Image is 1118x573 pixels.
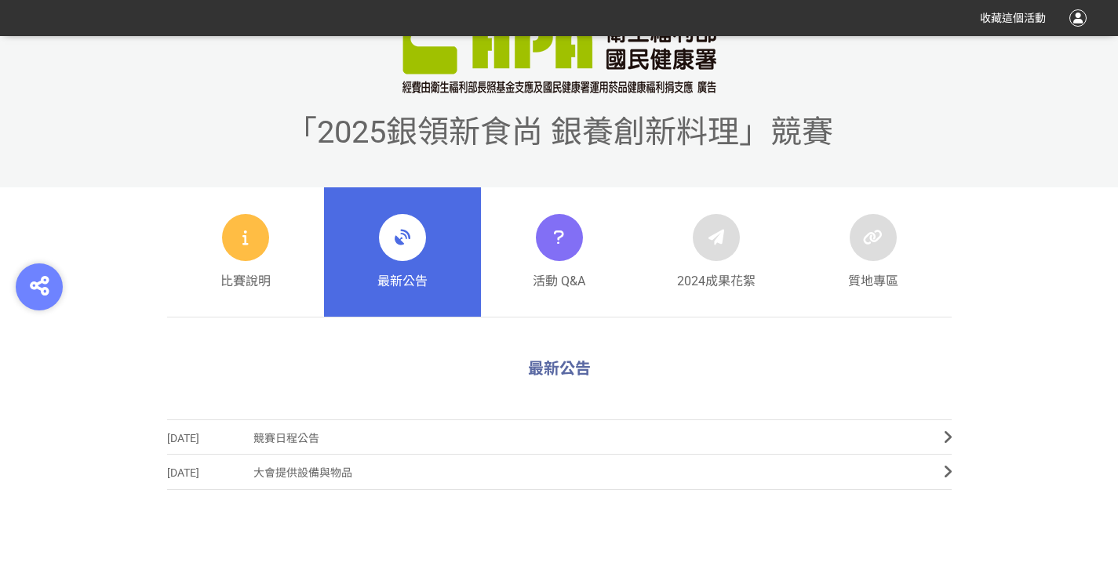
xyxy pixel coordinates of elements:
[848,272,898,291] span: 質地專區
[167,187,324,317] a: 比賽說明
[528,359,591,378] span: 最新公告
[220,272,271,291] span: 比賽說明
[377,272,428,291] span: 最新公告
[253,421,920,456] span: 競賽日程公告
[980,12,1046,24] span: 收藏這個活動
[795,187,952,317] a: 質地專區
[167,421,253,456] span: [DATE]
[481,187,638,317] a: 活動 Q&A
[167,455,952,490] a: [DATE]大會提供設備與物品
[638,187,795,317] a: 2024成果花絮
[167,455,253,491] span: [DATE]
[253,455,920,491] span: 大會提供設備與物品
[286,136,833,144] a: 「2025銀領新食尚 銀養創新料理」競賽
[167,419,952,455] a: [DATE]競賽日程公告
[533,272,585,291] span: 活動 Q&A
[286,114,833,151] span: 「2025銀領新食尚 銀養創新料理」競賽
[324,187,481,317] a: 最新公告
[677,272,756,291] span: 2024成果花絮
